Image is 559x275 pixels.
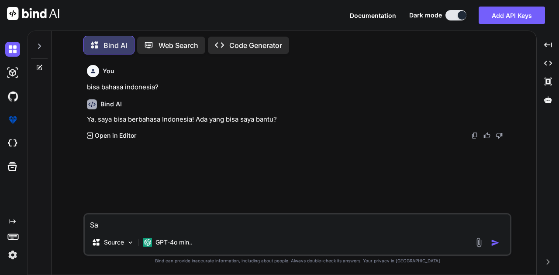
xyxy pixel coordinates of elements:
[104,238,124,247] p: Source
[479,7,545,24] button: Add API Keys
[491,238,500,247] img: icon
[159,40,198,51] p: Web Search
[87,82,510,92] p: bisa bahasa indonesia?
[7,7,59,20] img: Bind AI
[5,65,20,80] img: darkAi-studio
[350,11,396,20] button: Documentation
[85,214,510,230] textarea: Saya pun
[127,239,134,246] img: Pick Models
[5,89,20,104] img: githubDark
[83,258,511,264] p: Bind can provide inaccurate information, including about people. Always double-check its answers....
[104,40,127,51] p: Bind AI
[100,100,122,109] h6: Bind AI
[350,12,396,19] span: Documentation
[229,40,282,51] p: Code Generator
[143,238,152,247] img: GPT-4o mini
[471,132,478,139] img: copy
[474,238,484,248] img: attachment
[95,131,136,140] p: Open in Editor
[5,112,20,127] img: premium
[5,248,20,262] img: settings
[5,136,20,151] img: cloudideIcon
[103,67,114,75] h6: You
[155,238,193,247] p: GPT-4o min..
[496,132,503,139] img: dislike
[87,115,510,125] p: Ya, saya bisa berbahasa Indonesia! Ada yang bisa saya bantu?
[5,42,20,57] img: darkChat
[483,132,490,139] img: like
[409,11,442,20] span: Dark mode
